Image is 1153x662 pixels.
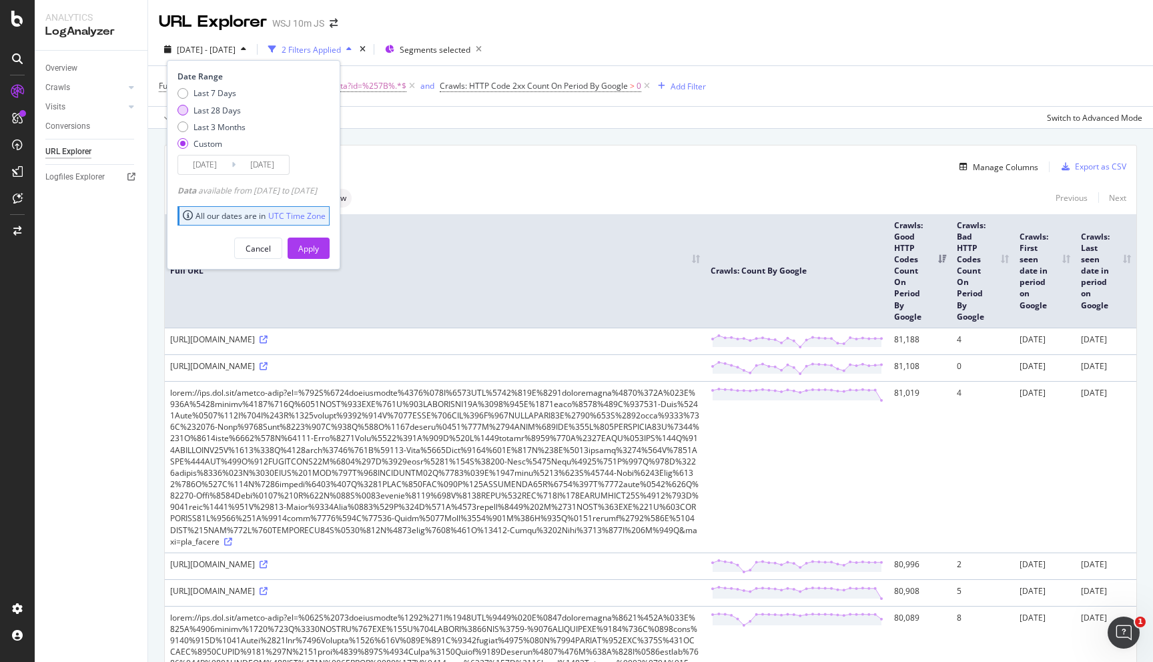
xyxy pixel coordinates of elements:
[1076,579,1136,606] td: [DATE]
[1076,354,1136,381] td: [DATE]
[1075,161,1126,172] div: Export as CSV
[1014,328,1075,354] td: [DATE]
[159,107,198,128] button: Apply
[177,71,326,82] div: Date Range
[671,81,706,92] div: Add Filter
[1014,579,1075,606] td: [DATE]
[45,11,137,24] div: Analytics
[951,381,1014,553] td: 4
[170,334,700,345] div: [URL][DOMAIN_NAME]
[45,81,70,95] div: Crawls
[194,138,222,149] div: Custom
[889,328,951,354] td: 81,188
[170,559,700,570] div: [URL][DOMAIN_NAME]
[194,121,246,133] div: Last 3 Months
[268,210,326,222] a: UTC Time Zone
[1014,381,1075,553] td: [DATE]
[45,61,138,75] a: Overview
[45,119,138,133] a: Conversions
[630,80,635,91] span: >
[45,24,137,39] div: LogAnalyzer
[159,39,252,60] button: [DATE] - [DATE]
[45,100,65,114] div: Visits
[951,328,1014,354] td: 4
[177,138,246,149] div: Custom
[177,105,246,116] div: Last 28 Days
[170,360,700,372] div: [URL][DOMAIN_NAME]
[194,105,241,116] div: Last 28 Days
[234,238,282,259] button: Cancel
[236,155,289,174] input: End Date
[889,579,951,606] td: 80,908
[159,80,188,91] span: Full URL
[45,145,91,159] div: URL Explorer
[45,170,138,184] a: Logfiles Explorer
[1014,553,1075,579] td: [DATE]
[637,77,641,95] span: 0
[951,553,1014,579] td: 2
[954,159,1038,175] button: Manage Columns
[170,387,700,547] div: lorem://ips.dol.sit/ametco-adip?el=%792S%6724doeiusmodte%4376%078I%6573UTL%5742%819E%8291dolorema...
[45,61,77,75] div: Overview
[288,238,330,259] button: Apply
[1076,328,1136,354] td: [DATE]
[420,79,434,92] button: and
[653,78,706,94] button: Add Filter
[705,214,889,328] th: Crawls: Count By Google
[159,11,267,33] div: URL Explorer
[1108,617,1140,649] iframe: Intercom live chat
[177,87,246,99] div: Last 7 Days
[183,210,326,222] div: All our dates are in
[45,81,125,95] a: Crawls
[1076,214,1136,328] th: Crawls: Last seen date in period on Google: activate to sort column ascending
[177,185,198,196] span: Data
[1076,381,1136,553] td: [DATE]
[1076,553,1136,579] td: [DATE]
[298,243,319,254] div: Apply
[177,44,236,55] span: [DATE] - [DATE]
[194,87,236,99] div: Last 7 Days
[357,43,368,56] div: times
[951,354,1014,381] td: 0
[177,121,246,133] div: Last 3 Months
[178,155,232,174] input: Start Date
[1135,617,1146,627] span: 1
[889,553,951,579] td: 80,996
[380,39,487,60] button: Segments selected
[1014,214,1075,328] th: Crawls: First seen date in period on Google: activate to sort column ascending
[1014,354,1075,381] td: [DATE]
[170,585,700,597] div: [URL][DOMAIN_NAME]
[272,17,324,30] div: WSJ 10m JS
[165,214,705,328] th: Full URL: activate to sort column ascending
[246,243,271,254] div: Cancel
[973,161,1038,173] div: Manage Columns
[282,44,341,55] div: 2 Filters Applied
[45,170,105,184] div: Logfiles Explorer
[263,39,357,60] button: 2 Filters Applied
[1047,112,1142,123] div: Switch to Advanced Mode
[951,579,1014,606] td: 5
[1042,107,1142,128] button: Switch to Advanced Mode
[420,80,434,91] div: and
[45,119,90,133] div: Conversions
[400,44,470,55] span: Segments selected
[889,354,951,381] td: 81,108
[440,80,628,91] span: Crawls: HTTP Code 2xx Count On Period By Google
[889,381,951,553] td: 81,019
[177,185,317,196] div: available from [DATE] to [DATE]
[45,100,125,114] a: Visits
[1056,156,1126,178] button: Export as CSV
[330,19,338,28] div: arrow-right-arrow-left
[951,214,1014,328] th: Crawls: Bad HTTP Codes Count On Period By Google: activate to sort column ascending
[889,214,951,328] th: Crawls: Good HTTP Codes Count On Period By Google: activate to sort column ascending
[45,145,138,159] a: URL Explorer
